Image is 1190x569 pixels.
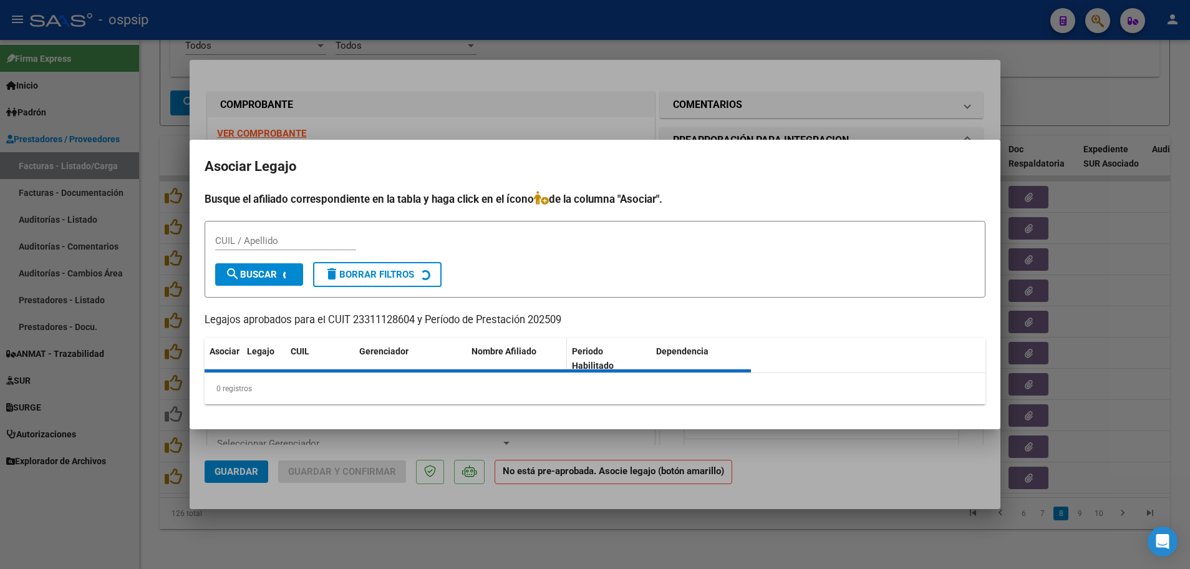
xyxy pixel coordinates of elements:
[205,373,985,404] div: 0 registros
[324,269,414,280] span: Borrar Filtros
[205,338,242,379] datatable-header-cell: Asociar
[242,338,286,379] datatable-header-cell: Legajo
[354,338,467,379] datatable-header-cell: Gerenciador
[572,346,614,371] span: Periodo Habilitado
[225,269,277,280] span: Buscar
[359,346,409,356] span: Gerenciador
[567,338,651,379] datatable-header-cell: Periodo Habilitado
[225,266,240,281] mat-icon: search
[286,338,354,379] datatable-header-cell: CUIL
[651,338,752,379] datatable-header-cell: Dependencia
[210,346,239,356] span: Asociar
[205,155,985,178] h2: Asociar Legajo
[1148,527,1178,557] div: Open Intercom Messenger
[247,346,274,356] span: Legajo
[324,266,339,281] mat-icon: delete
[205,313,985,328] p: Legajos aprobados para el CUIT 23311128604 y Período de Prestación 202509
[291,346,309,356] span: CUIL
[656,346,709,356] span: Dependencia
[215,263,303,286] button: Buscar
[472,346,536,356] span: Nombre Afiliado
[313,262,442,287] button: Borrar Filtros
[205,191,985,207] h4: Busque el afiliado correspondiente en la tabla y haga click en el ícono de la columna "Asociar".
[467,338,567,379] datatable-header-cell: Nombre Afiliado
